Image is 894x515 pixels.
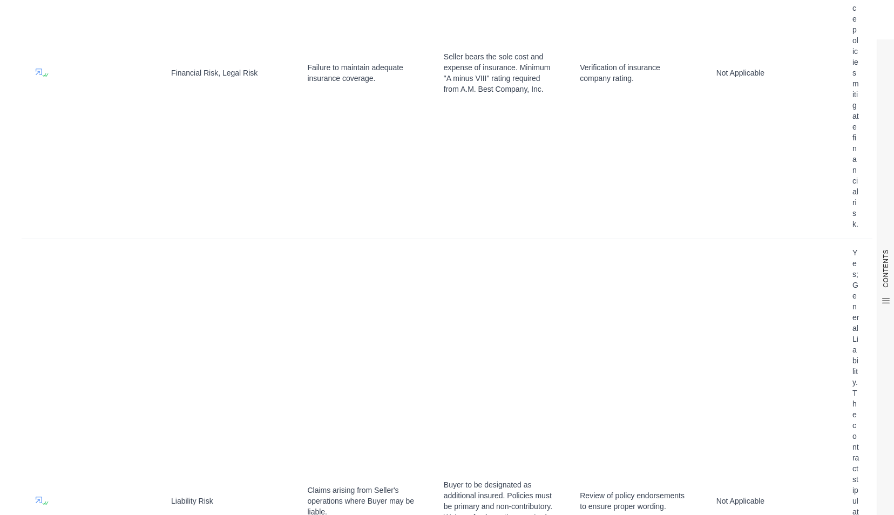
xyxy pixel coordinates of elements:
span: Review of policy endorsements to ensure proper wording. [580,491,685,511]
span: Financial Risk, Legal Risk [171,69,258,77]
span: Verification of insurance company rating. [580,63,660,83]
span: CONTENTS [882,249,890,288]
span: Liability Risk [171,497,213,505]
span: Failure to maintain adequate insurance coverage. [307,63,403,83]
span: Not Applicable [716,69,765,77]
span: Seller bears the sole cost and expense of insurance. Minimum "A minus VIII" rating required from ... [444,52,551,93]
span: Not Applicable [716,497,765,505]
